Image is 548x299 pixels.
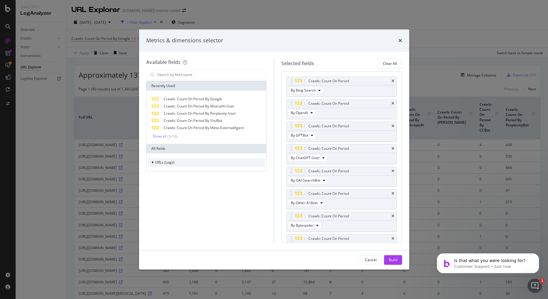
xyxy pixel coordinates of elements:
[288,154,327,162] button: By ChatGPT-User
[288,109,316,116] button: By OpenAI
[291,133,308,138] span: By GPTBot
[286,167,397,187] div: Crawls: Count On PeriodtimesBy OAI-SearchBot
[147,81,267,91] div: Recently Used
[308,191,349,197] div: Crawls: Count On Period
[291,88,316,93] span: By Bing Search
[528,279,542,293] iframe: Intercom live chat
[288,199,325,207] button: By Other AI Bots
[288,132,316,139] button: By GPTBot
[428,241,548,283] iframe: Intercom notifications message
[389,257,397,262] div: Build
[286,234,397,254] div: Crawls: Count On PeriodtimesBy [PERSON_NAME]
[164,111,236,116] span: Crawls: Count On Period By Perplexity-User
[155,160,174,165] span: URLs (Logs)
[166,134,177,139] div: ( 5 / 10 )
[286,144,397,164] div: Crawls: Count On PeriodtimesBy ChatGPT-User
[392,147,394,150] div: times
[392,214,394,218] div: times
[308,78,349,84] div: Crawls: Count On Period
[146,59,180,65] div: Available fields
[164,125,244,130] span: Crawls: Count On Period By Meta-ExternalAgent
[308,146,349,152] div: Crawls: Count On Period
[378,59,402,68] button: Clear All
[146,37,223,44] div: Metrics & dimensions selector
[365,257,377,262] div: Cancel
[288,87,323,94] button: By Bing Search
[291,178,320,183] span: By OAI-SearchBot
[286,99,397,119] div: Crawls: Count On PeriodtimesBy OpenAI
[308,168,349,174] div: Crawls: Count On Period
[308,101,349,107] div: Crawls: Count On Period
[392,237,394,240] div: times
[392,169,394,173] div: times
[286,189,397,209] div: Crawls: Count On PeriodtimesBy Other AI Bots
[288,222,321,229] button: By Bytespider
[139,29,409,270] div: modal
[392,102,394,105] div: times
[398,37,402,44] div: times
[291,155,320,160] span: By ChatGPT-User
[286,77,397,97] div: Crawls: Count On PeriodtimesBy Bing Search
[164,96,222,101] span: Crawls: Count On Period By Google
[147,144,267,153] div: All fields
[360,255,382,265] button: Cancel
[286,122,397,142] div: Crawls: Count On PeriodtimesBy GPTBot
[281,60,314,67] div: Selected fields
[153,134,166,138] div: Show all
[164,118,222,123] span: Crawls: Count On Period By YouBot
[291,110,308,115] span: By OpenAI
[384,255,402,265] button: Build
[392,192,394,195] div: times
[308,123,349,129] div: Crawls: Count On Period
[288,177,328,184] button: By OAI-SearchBot
[392,79,394,83] div: times
[540,279,545,283] span: 1
[383,61,397,66] div: Clear All
[291,200,318,205] span: By Other AI Bots
[291,223,314,228] span: By Bytespider
[392,124,394,128] div: times
[164,104,235,109] span: Crawls: Count On Period By MistralAI-User
[157,70,265,79] input: Search by field name
[308,213,349,219] div: Crawls: Count On Period
[308,236,349,242] div: Crawls: Count On Period
[286,212,397,232] div: Crawls: Count On PeriodtimesBy Bytespider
